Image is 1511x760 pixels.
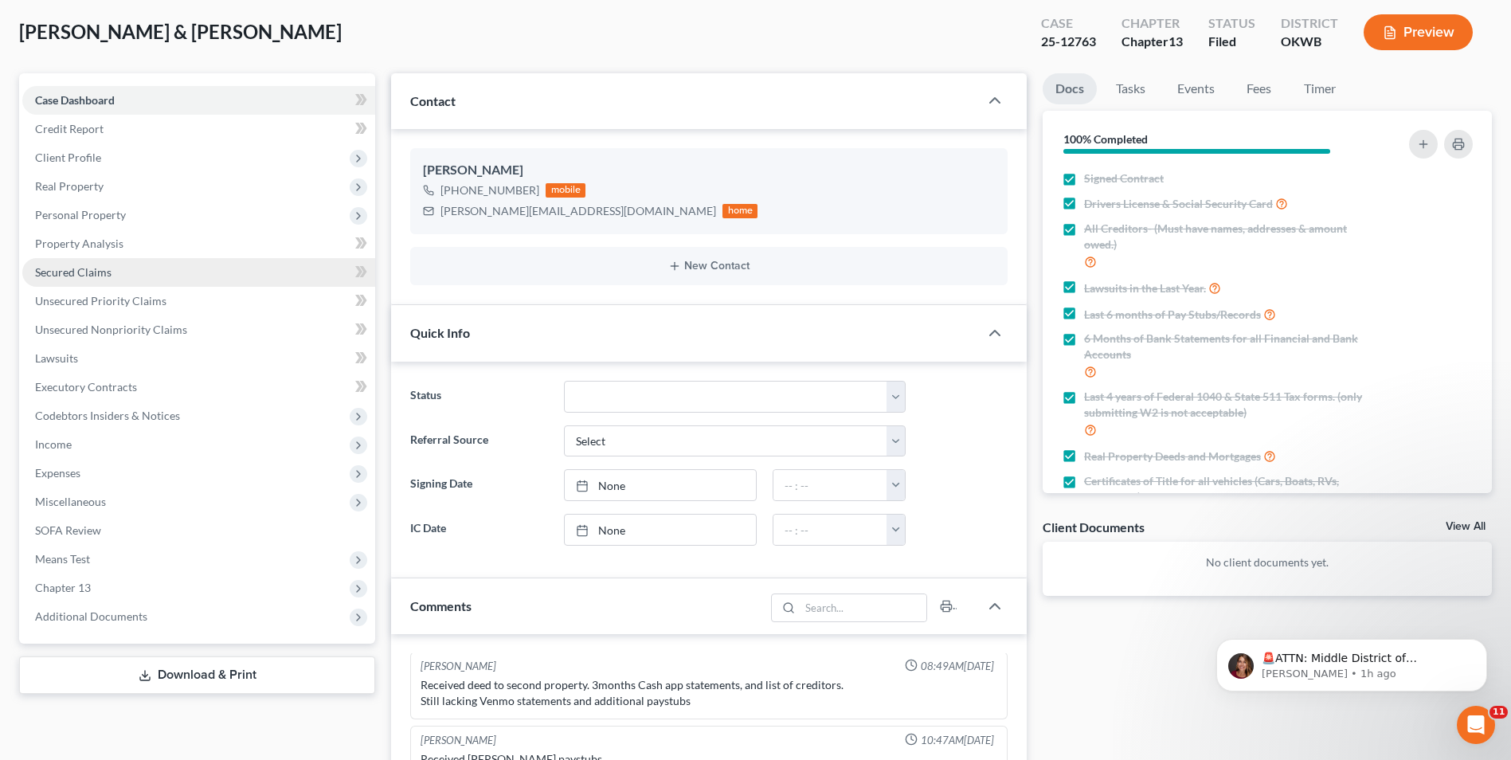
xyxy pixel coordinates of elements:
div: Client Documents [1043,519,1145,535]
a: Timer [1291,73,1349,104]
span: Unsecured Priority Claims [35,294,166,308]
span: Secured Claims [35,265,112,279]
a: SOFA Review [22,516,375,545]
div: OKWB [1281,33,1338,51]
span: Property Analysis [35,237,123,250]
p: No client documents yet. [1055,554,1479,570]
span: Expenses [35,466,80,480]
span: Signed Contract [1084,170,1164,186]
a: Events [1165,73,1227,104]
div: Received deed to second property. 3months Cash app statements, and list of creditors. Still lacki... [421,677,997,709]
a: Credit Report [22,115,375,143]
span: Additional Documents [35,609,147,623]
span: Last 4 years of Federal 1040 & State 511 Tax forms. (only submitting W2 is not acceptable) [1084,389,1366,421]
a: Docs [1043,73,1097,104]
label: Signing Date [402,469,555,501]
input: -- : -- [773,470,887,500]
span: Income [35,437,72,451]
a: Tasks [1103,73,1158,104]
div: [PERSON_NAME][EMAIL_ADDRESS][DOMAIN_NAME] [440,203,716,219]
span: Unsecured Nonpriority Claims [35,323,187,336]
a: Property Analysis [22,229,375,258]
label: Status [402,381,555,413]
div: mobile [546,183,585,198]
span: Case Dashboard [35,93,115,107]
div: 25-12763 [1041,33,1096,51]
div: Filed [1208,33,1255,51]
div: District [1281,14,1338,33]
a: Secured Claims [22,258,375,287]
div: Chapter [1122,33,1183,51]
a: View All [1446,521,1486,532]
input: Search... [800,594,926,621]
span: Real Property Deeds and Mortgages [1084,449,1261,464]
a: Executory Contracts [22,373,375,402]
a: None [565,515,756,545]
iframe: Intercom notifications message [1192,605,1511,717]
a: Lawsuits [22,344,375,373]
span: Chapter 13 [35,581,91,594]
span: 11 [1489,706,1508,719]
a: Case Dashboard [22,86,375,115]
iframe: Intercom live chat [1457,706,1495,744]
span: Lawsuits [35,351,78,365]
a: Fees [1234,73,1285,104]
div: [PERSON_NAME] [421,659,496,674]
input: -- : -- [773,515,887,545]
div: Status [1208,14,1255,33]
span: Means Test [35,552,90,566]
button: New Contact [423,260,995,272]
div: Chapter [1122,14,1183,33]
span: Miscellaneous [35,495,106,508]
a: Download & Print [19,656,375,694]
span: Executory Contracts [35,380,137,394]
span: Certificates of Title for all vehicles (Cars, Boats, RVs, ATVs, Ect...) If its in your name, we n... [1084,473,1366,505]
span: SOFA Review [35,523,101,537]
span: 10:47AM[DATE] [921,733,994,748]
span: Codebtors Insiders & Notices [35,409,180,422]
div: [PHONE_NUMBER] [440,182,539,198]
span: 08:49AM[DATE] [921,659,994,674]
span: [PERSON_NAME] & [PERSON_NAME] [19,20,342,43]
span: Personal Property [35,208,126,221]
span: 6 Months of Bank Statements for all Financial and Bank Accounts [1084,331,1366,362]
button: Preview [1364,14,1473,50]
div: [PERSON_NAME] [423,161,995,180]
div: Case [1041,14,1096,33]
div: [PERSON_NAME] [421,733,496,748]
span: All Creditors- (Must have names, addresses & amount owed.) [1084,221,1366,253]
span: Drivers License & Social Security Card [1084,196,1273,212]
label: IC Date [402,514,555,546]
a: Unsecured Priority Claims [22,287,375,315]
span: 13 [1168,33,1183,49]
a: None [565,470,756,500]
span: Lawsuits in the Last Year. [1084,280,1206,296]
span: Quick Info [410,325,470,340]
strong: 100% Completed [1063,132,1148,146]
span: Credit Report [35,122,104,135]
span: Comments [410,598,472,613]
span: Contact [410,93,456,108]
div: home [722,204,757,218]
span: Real Property [35,179,104,193]
label: Referral Source [402,425,555,457]
span: Last 6 months of Pay Stubs/Records [1084,307,1261,323]
a: Unsecured Nonpriority Claims [22,315,375,344]
span: Client Profile [35,151,101,164]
